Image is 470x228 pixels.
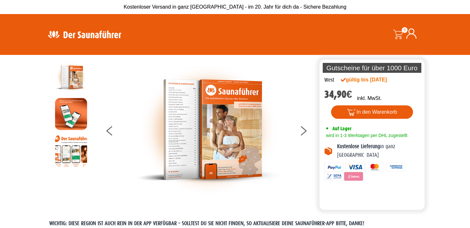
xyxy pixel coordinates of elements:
span: Auf Lager [332,125,352,132]
span: Kostenloser Versand in ganz [GEOGRAPHIC_DATA] - im 20. Jahr für dich da - Sichere Bezahlung [124,4,346,10]
div: West [324,76,334,84]
span: wird in 1-3 Werktagen per DHL zugestellt [324,133,407,138]
div: gültig bis [DATE] [341,76,401,84]
p: Gutscheine für über 1000 Euro [323,63,421,73]
img: Anleitung7tn [55,135,87,167]
p: inkl. MwSt. [357,95,382,102]
img: der-saunafuehrer-2025-west [137,61,281,198]
span: 0 [402,27,408,33]
bdi: 34,90 [324,88,352,100]
span: € [346,88,352,100]
img: MOCKUP-iPhone_regional [55,98,87,130]
button: In den Warenkorb [331,105,413,119]
img: der-saunafuehrer-2025-west [55,61,87,93]
p: in ganz [GEOGRAPHIC_DATA] [337,142,420,159]
b: Kostenlose Lieferung [337,143,380,149]
span: WICHTIG: DIESE REGION IST AUCH REIN IN DER APP VERFÜGBAR – SOLLTEST DU SIE NICHT FINDEN, SO AKTUA... [49,220,364,226]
